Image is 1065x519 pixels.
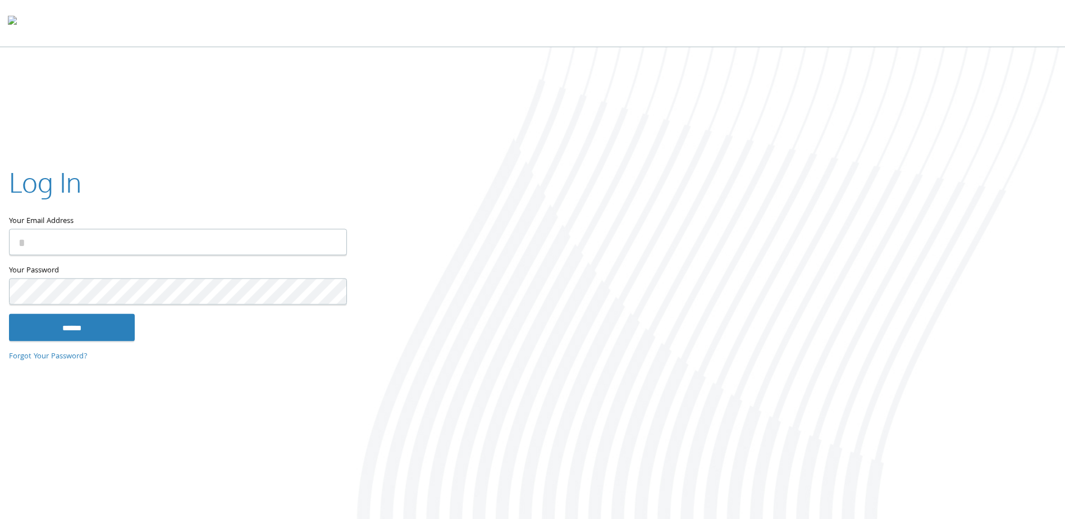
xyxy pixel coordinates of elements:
keeper-lock: Open Keeper Popup [324,235,338,249]
a: Forgot Your Password? [9,350,88,363]
img: todyl-logo-dark.svg [8,12,17,34]
label: Your Password [9,265,346,279]
h2: Log In [9,163,81,201]
keeper-lock: Open Keeper Popup [324,285,338,298]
